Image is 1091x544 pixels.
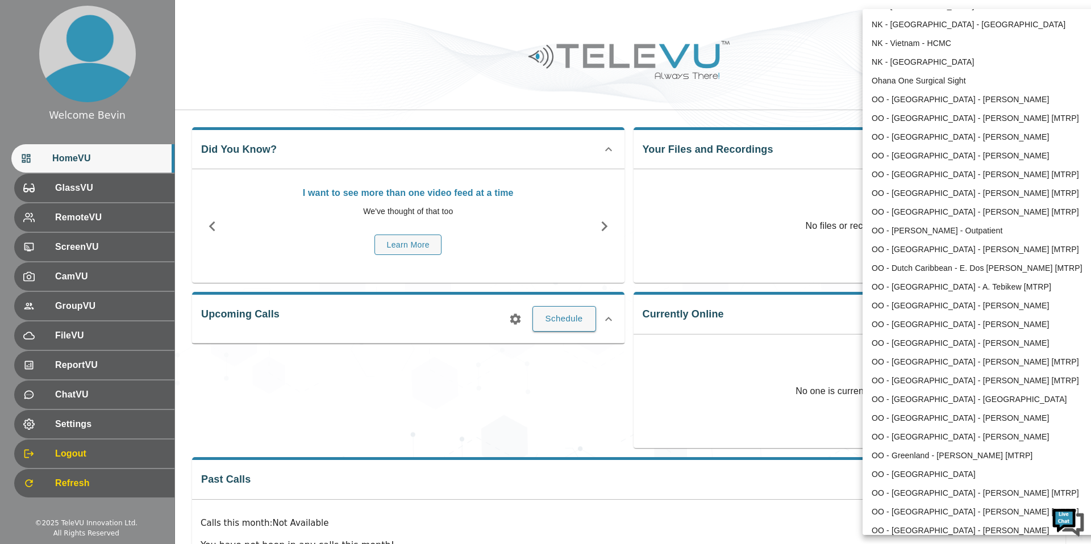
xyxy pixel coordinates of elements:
[19,53,48,81] img: d_736959983_company_1615157101543_736959983
[66,143,157,258] span: We're online!
[6,310,216,350] textarea: Type your message and hit 'Enter'
[1051,504,1085,538] img: Chat Widget
[186,6,214,33] div: Minimize live chat window
[59,60,191,74] div: Chat with us now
